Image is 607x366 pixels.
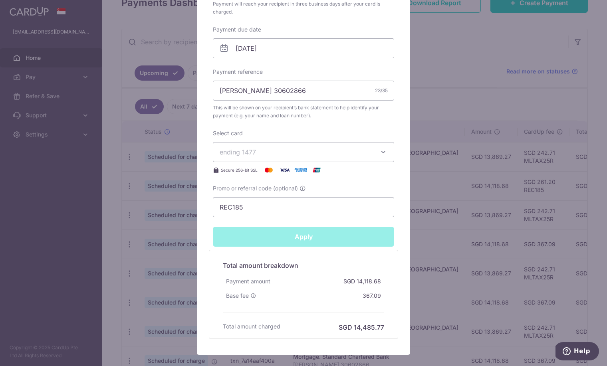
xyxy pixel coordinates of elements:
div: 23/35 [375,87,388,95]
h5: Total amount breakdown [223,261,384,270]
label: Select card [213,129,243,137]
div: Payment amount [223,274,274,289]
iframe: Opens a widget where you can find more information [555,342,599,362]
div: 367.09 [359,289,384,303]
button: ending 1477 [213,142,394,162]
span: This will be shown on your recipient’s bank statement to help identify your payment (e.g. your na... [213,104,394,120]
label: Payment reference [213,68,263,76]
input: DD / MM / YYYY [213,38,394,58]
img: UnionPay [309,165,325,175]
img: American Express [293,165,309,175]
span: Promo or referral code (optional) [213,184,298,192]
h6: Total amount charged [223,322,280,330]
div: SGD 14,118.68 [340,274,384,289]
label: Payment due date [213,26,261,34]
span: Secure 256-bit SSL [221,167,258,173]
span: ending 1477 [220,148,256,156]
span: Base fee [226,292,249,300]
img: Mastercard [261,165,277,175]
h6: SGD 14,485.77 [339,322,384,332]
img: Visa [277,165,293,175]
